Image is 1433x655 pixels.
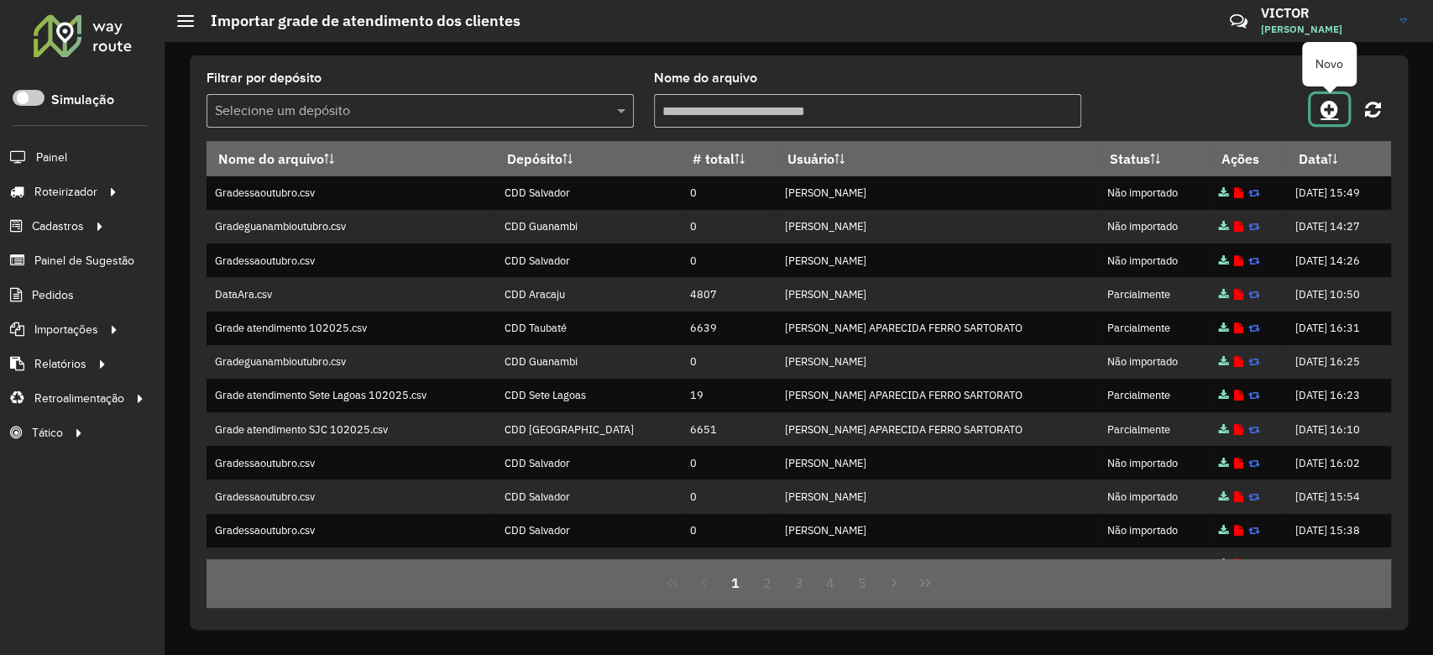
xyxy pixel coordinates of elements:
a: Arquivo completo [1219,287,1229,301]
a: Reimportar [1248,254,1260,268]
span: Roteirizador [34,183,97,201]
td: CDD Taubaté [495,312,681,345]
td: Não importado [1098,514,1210,548]
span: Pedidos [32,286,74,304]
th: Depósito [495,141,681,176]
td: [DATE] 16:23 [1287,379,1391,412]
td: CDD Salvador [495,176,681,210]
td: CDD Guanambi [495,548,681,581]
h3: VICTOR [1261,5,1387,21]
td: 0 [681,479,776,513]
span: Relatórios [34,355,86,373]
span: Cadastros [32,217,84,235]
td: [PERSON_NAME] APARECIDA FERRO SARTORATO [776,312,1098,345]
td: 4807 [681,277,776,311]
td: Grade atendimento SJC 102025.csv [207,412,495,446]
td: [DATE] 16:02 [1287,446,1391,479]
td: 0 [681,210,776,244]
a: Arquivo completo [1219,219,1229,233]
a: Exibir log de erros [1234,490,1243,504]
td: Parcialmente [1098,277,1210,311]
td: 0 [681,176,776,210]
td: [PERSON_NAME] [776,479,1098,513]
td: Gradessaoutubro.csv [207,446,495,479]
td: Grade atendimento Sete Lagoas 102025.csv [207,379,495,412]
td: Não importado [1098,244,1210,277]
a: Exibir log de erros [1234,388,1243,402]
a: Arquivo completo [1219,254,1229,268]
label: Simulação [51,90,114,110]
td: [DATE] 14:26 [1287,244,1391,277]
td: [PERSON_NAME] [776,277,1098,311]
td: [DATE] 16:10 [1287,412,1391,446]
td: Não importado [1098,345,1210,379]
span: Painel de Sugestão [34,252,134,270]
td: Gradessaoutubro.csv [207,244,495,277]
a: Exibir log de erros [1234,219,1243,233]
td: CDD Salvador [495,244,681,277]
a: Arquivo completo [1219,354,1229,369]
td: [PERSON_NAME] [776,514,1098,548]
a: Exibir log de erros [1234,354,1243,369]
td: Gradessaoutubro.csv [207,479,495,513]
button: 1 [719,567,751,599]
td: 19 [681,379,776,412]
a: Arquivo completo [1219,186,1229,200]
td: [PERSON_NAME] [776,210,1098,244]
td: 6639 [681,312,776,345]
a: Arquivo completo [1219,523,1229,537]
a: Reimportar [1248,287,1260,301]
a: Exibir log de erros [1234,422,1243,437]
td: CDD Salvador [495,446,681,479]
td: Não importado [1098,176,1210,210]
span: Tático [32,424,63,442]
a: Exibir log de erros [1234,557,1243,571]
td: 0 [681,345,776,379]
a: Exibir log de erros [1234,456,1243,470]
span: Painel [36,149,67,166]
td: [DATE] 15:54 [1287,479,1391,513]
td: Grade atendimento 102025.csv [207,312,495,345]
a: Exibir log de erros [1234,321,1243,335]
td: Não importado [1098,446,1210,479]
a: Reimportar [1248,186,1260,200]
a: Reimportar [1248,219,1260,233]
button: 5 [846,567,878,599]
td: [PERSON_NAME] APARECIDA FERRO SARTORATO [776,379,1098,412]
td: [DATE] 15:38 [1287,514,1391,548]
th: Data [1287,141,1391,176]
h2: Importar grade de atendimento dos clientes [194,12,520,30]
a: Reimportar [1248,388,1260,402]
td: [PERSON_NAME] [776,345,1098,379]
td: Gradeguanambioutubro.csv [207,210,495,244]
div: Novo [1302,42,1357,86]
th: # total [681,141,776,176]
td: CDD Salvador [495,514,681,548]
td: CDD [GEOGRAPHIC_DATA] [495,412,681,446]
a: Arquivo completo [1219,456,1229,470]
a: Reimportar [1248,321,1260,335]
td: CDD Guanambi [495,345,681,379]
a: Arquivo completo [1219,388,1229,402]
a: Reimportar [1248,422,1260,437]
td: [PERSON_NAME] [776,244,1098,277]
td: 6651 [681,412,776,446]
a: Exibir log de erros [1234,186,1243,200]
td: Parcialmente [1098,412,1210,446]
a: Exibir log de erros [1234,254,1243,268]
a: Exibir log de erros [1234,523,1243,537]
button: Last Page [909,567,941,599]
span: Retroalimentação [34,390,124,407]
a: Exibir log de erros [1234,287,1243,301]
td: Gradeguanambioutubro.csv [207,345,495,379]
span: [PERSON_NAME] [1261,22,1387,37]
a: Arquivo completo [1219,422,1229,437]
td: [DATE] 16:31 [1287,312,1391,345]
td: Gradessaoutubro.csv [207,514,495,548]
td: [DATE] 14:27 [1287,210,1391,244]
td: CDD Guanambi [495,210,681,244]
td: Não importado [1098,479,1210,513]
a: Arquivo completo [1219,490,1229,504]
td: Gradeguanambioutubro.csv [207,548,495,581]
a: Reimportar [1248,354,1260,369]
